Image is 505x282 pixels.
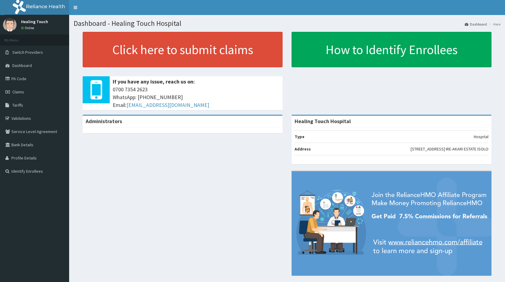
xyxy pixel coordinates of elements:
[12,50,43,55] span: Switch Providers
[113,86,280,109] span: 0700 7354 2623 WhatsApp: [PHONE_NUMBER] Email:
[12,102,23,108] span: Tariffs
[474,134,488,140] p: Hospital
[3,18,17,32] img: User Image
[21,26,35,30] a: Online
[74,20,500,27] h1: Dashboard - Healing Touch Hospital
[292,32,491,67] a: How to Identify Enrollees
[12,63,32,68] span: Dashboard
[21,20,48,24] p: Healing Touch
[465,22,487,27] a: Dashboard
[292,171,491,276] img: provider-team-banner.png
[83,32,283,67] a: Click here to submit claims
[113,78,195,85] b: If you have any issue, reach us on:
[295,146,311,152] b: Address
[12,89,24,95] span: Claims
[411,146,488,152] p: [STREET_ADDRESS] IRE-AKARI ESTATE ISOLO
[488,22,500,27] li: Here
[86,118,122,125] b: Administrators
[295,118,351,125] strong: Healing Touch Hospital
[295,134,305,139] b: Type
[127,102,209,108] a: [EMAIL_ADDRESS][DOMAIN_NAME]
